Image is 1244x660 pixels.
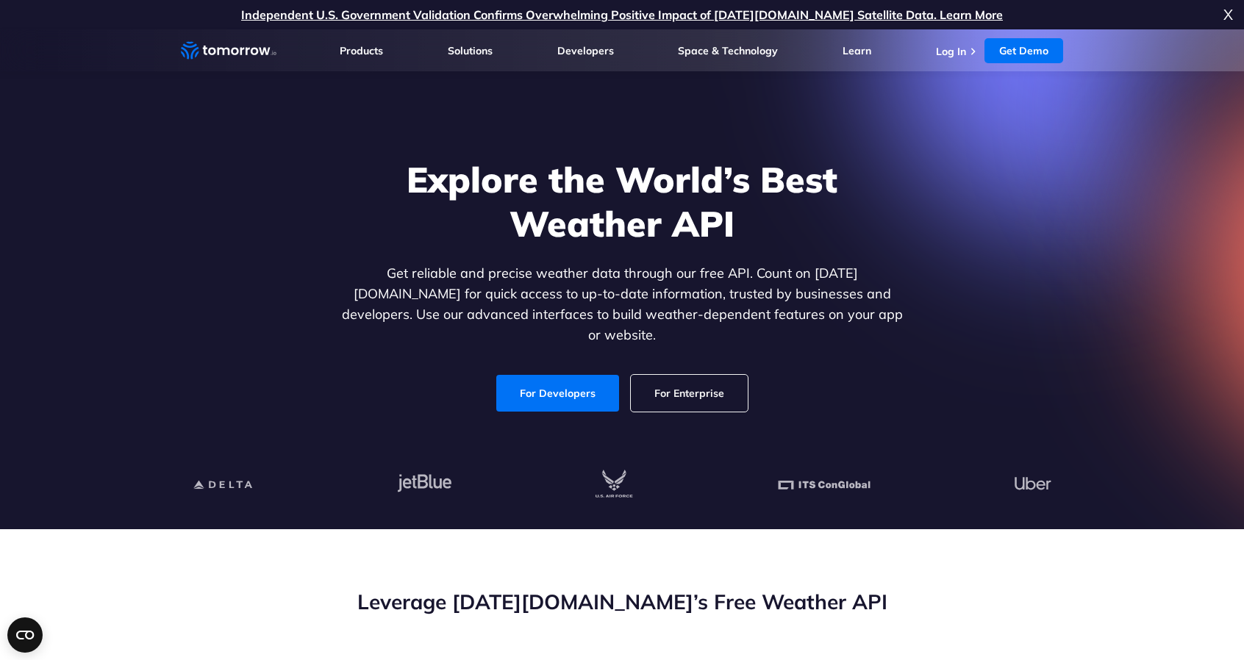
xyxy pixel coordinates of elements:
a: Products [340,44,383,57]
a: Learn [843,44,871,57]
a: Independent U.S. Government Validation Confirms Overwhelming Positive Impact of [DATE][DOMAIN_NAM... [241,7,1003,22]
a: Home link [181,40,276,62]
a: Get Demo [984,38,1063,63]
a: Log In [936,45,966,58]
a: Space & Technology [678,44,778,57]
p: Get reliable and precise weather data through our free API. Count on [DATE][DOMAIN_NAME] for quic... [338,263,906,345]
a: Solutions [448,44,493,57]
h2: Leverage [DATE][DOMAIN_NAME]’s Free Weather API [181,588,1063,616]
a: Developers [557,44,614,57]
h1: Explore the World’s Best Weather API [338,157,906,245]
button: Open CMP widget [7,617,43,653]
a: For Developers [496,375,619,412]
a: For Enterprise [631,375,748,412]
